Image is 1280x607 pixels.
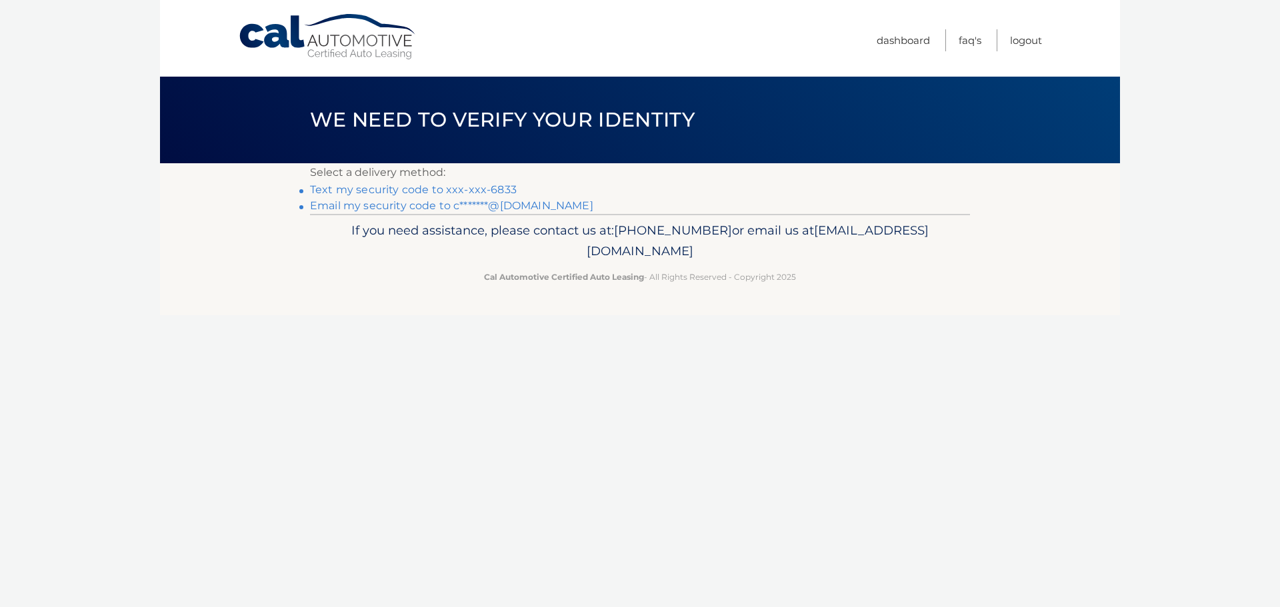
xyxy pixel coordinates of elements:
a: Cal Automotive [238,13,418,61]
strong: Cal Automotive Certified Auto Leasing [484,272,644,282]
a: Text my security code to xxx-xxx-6833 [310,183,517,196]
a: FAQ's [959,29,981,51]
p: - All Rights Reserved - Copyright 2025 [319,270,961,284]
a: Dashboard [877,29,930,51]
a: Logout [1010,29,1042,51]
a: Email my security code to c*******@[DOMAIN_NAME] [310,199,593,212]
p: Select a delivery method: [310,163,970,182]
span: [PHONE_NUMBER] [614,223,732,238]
span: We need to verify your identity [310,107,695,132]
p: If you need assistance, please contact us at: or email us at [319,220,961,263]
